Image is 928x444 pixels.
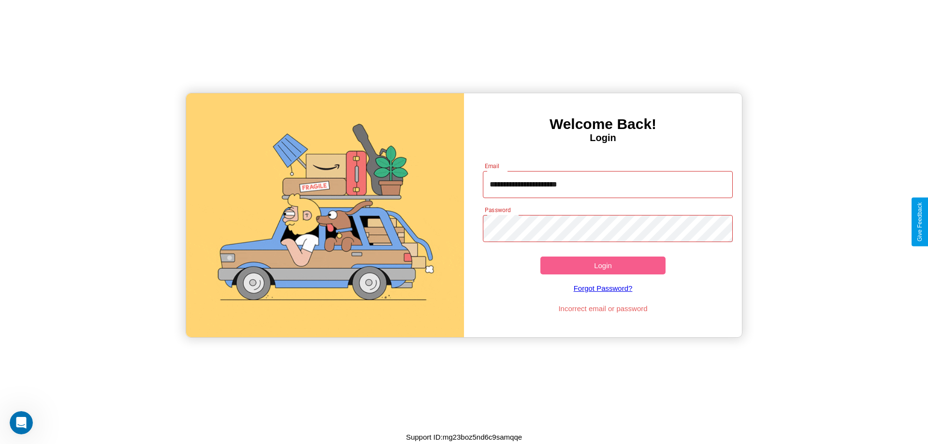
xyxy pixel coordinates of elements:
label: Password [485,206,510,214]
label: Email [485,162,500,170]
p: Incorrect email or password [478,302,728,315]
img: gif [186,93,464,337]
h4: Login [464,132,742,143]
a: Forgot Password? [478,274,728,302]
div: Give Feedback [916,202,923,242]
p: Support ID: mg23boz5nd6c9samqqe [406,430,522,444]
button: Login [540,257,666,274]
h3: Welcome Back! [464,116,742,132]
iframe: Intercom live chat [10,411,33,434]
